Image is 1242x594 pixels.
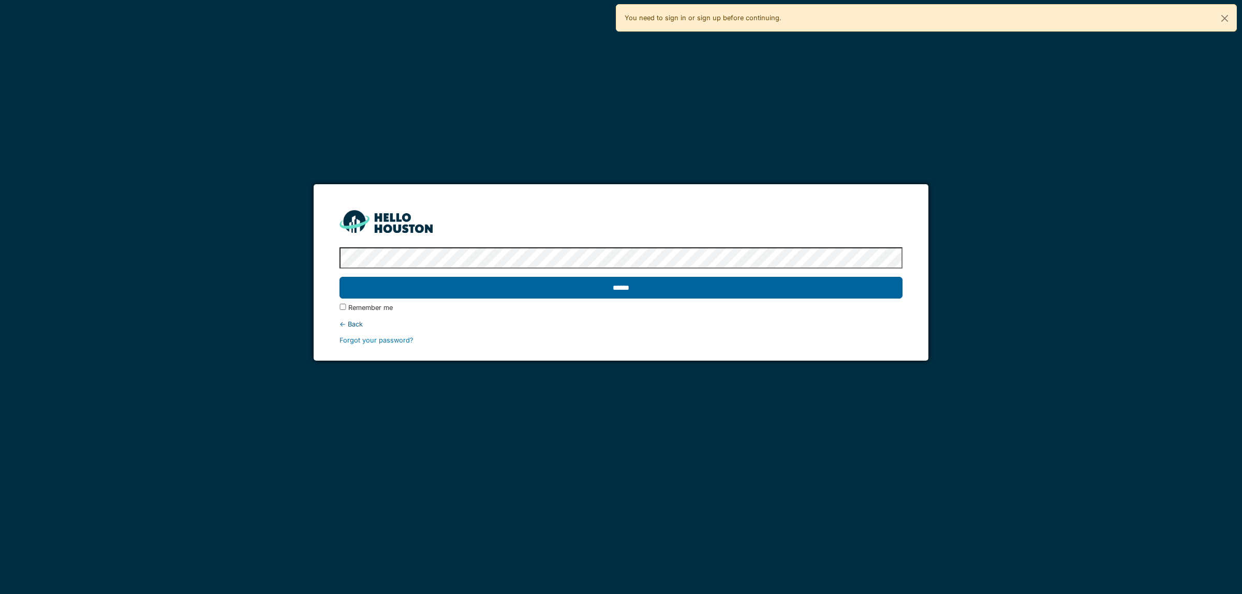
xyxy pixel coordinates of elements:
div: ← Back [339,319,902,329]
label: Remember me [348,303,393,313]
img: HH_line-BYnF2_Hg.png [339,210,433,232]
div: You need to sign in or sign up before continuing. [616,4,1237,32]
button: Close [1213,5,1236,32]
a: Forgot your password? [339,336,413,344]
